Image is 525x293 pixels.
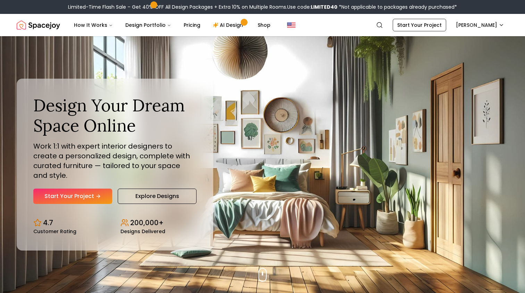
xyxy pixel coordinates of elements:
a: Shop [252,18,276,32]
span: *Not applicable to packages already purchased* [337,3,457,10]
a: Pricing [178,18,206,32]
b: LIMITED40 [311,3,337,10]
a: Explore Designs [118,189,197,204]
nav: Main [68,18,276,32]
span: Use code: [287,3,337,10]
img: Spacejoy Logo [17,18,60,32]
a: Start Your Project [393,19,446,31]
p: 200,000+ [130,218,164,228]
button: [PERSON_NAME] [452,19,508,31]
a: AI Design [207,18,251,32]
button: Design Portfolio [120,18,177,32]
img: United States [287,21,295,29]
small: Customer Rating [33,229,76,234]
small: Designs Delivered [120,229,165,234]
p: 4.7 [43,218,53,228]
button: How It Works [68,18,118,32]
a: Spacejoy [17,18,60,32]
div: Limited-Time Flash Sale – Get 40% OFF All Design Packages + Extra 10% on Multiple Rooms. [68,3,457,10]
p: Work 1:1 with expert interior designers to create a personalized design, complete with curated fu... [33,141,197,180]
h1: Design Your Dream Space Online [33,95,197,135]
nav: Global [17,14,508,36]
div: Design stats [33,212,197,234]
a: Start Your Project [33,189,112,204]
